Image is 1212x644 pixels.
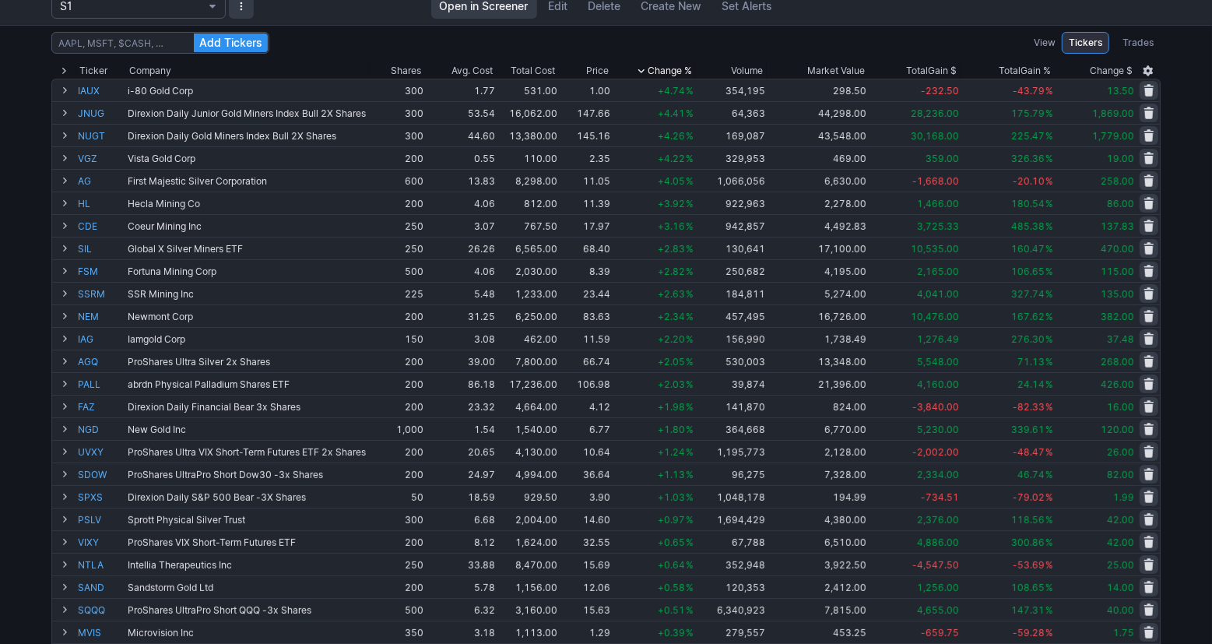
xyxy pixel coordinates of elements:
[658,378,685,390] span: +2.03
[911,130,959,142] span: 30,168.00
[1013,85,1045,97] span: -43.79
[1107,85,1134,97] span: 13.50
[767,169,869,192] td: 6,630.00
[369,79,425,101] td: 300
[1045,378,1053,390] span: %
[452,63,494,79] div: Avg. Cost
[1092,130,1134,142] span: 1,779.00
[917,288,959,300] span: 4,041.00
[807,63,865,79] span: Market Value
[392,63,422,79] div: Shares
[425,440,497,463] td: 20.65
[658,107,685,119] span: +4.41
[1101,378,1134,390] span: 426.00
[78,373,125,395] a: PALL
[912,446,959,458] span: -2,002.00
[1045,243,1053,255] span: %
[1011,333,1045,345] span: 276.30
[369,372,425,395] td: 200
[369,101,425,124] td: 300
[1045,469,1053,480] span: %
[695,146,767,169] td: 329,953
[128,333,367,345] div: Iamgold Corp
[912,401,959,413] span: -3,840.00
[686,107,694,119] span: %
[767,259,869,282] td: 4,195.00
[559,146,612,169] td: 2.35
[767,304,869,327] td: 16,726.00
[199,35,262,51] span: Add Tickers
[732,63,764,79] div: Volume
[648,63,692,79] span: Change %
[926,153,959,164] span: 359.00
[686,424,694,435] span: %
[1017,378,1045,390] span: 24.14
[658,333,685,345] span: +2.20
[658,130,685,142] span: +4.26
[128,424,367,435] div: New Gold Inc
[917,333,959,345] span: 1,276.49
[559,124,612,146] td: 145.16
[78,125,125,146] a: NUGT
[1011,424,1045,435] span: 339.61
[911,243,959,255] span: 10,535.00
[1122,35,1154,51] span: Trades
[78,554,125,575] a: NTLA
[78,350,125,372] a: AGQ
[497,259,559,282] td: 2,030.00
[1011,153,1045,164] span: 326.36
[767,395,869,417] td: 824.00
[658,288,685,300] span: +2.63
[695,440,767,463] td: 1,195,773
[917,424,959,435] span: 5,230.00
[128,266,367,277] div: Fortuna Mining Corp
[695,463,767,485] td: 96,275
[695,304,767,327] td: 457,495
[369,485,425,508] td: 50
[1090,63,1133,79] span: Change $
[917,356,959,368] span: 5,548.00
[921,85,959,97] span: -232.50
[1011,311,1045,322] span: 167.62
[497,327,559,350] td: 462.00
[1011,288,1045,300] span: 327.74
[369,282,425,304] td: 225
[695,372,767,395] td: 39,874
[369,395,425,417] td: 200
[658,311,685,322] span: +2.34
[369,440,425,463] td: 200
[78,192,125,214] a: HL
[695,259,767,282] td: 250,682
[767,192,869,214] td: 2,278.00
[425,282,497,304] td: 5.48
[497,350,559,372] td: 7,800.00
[1062,32,1109,54] a: Tickers
[1101,266,1134,277] span: 115.00
[1101,243,1134,255] span: 470.00
[497,417,559,440] td: 1,540.00
[658,85,685,97] span: +4.74
[559,282,612,304] td: 23.44
[1034,35,1056,51] label: View
[1045,424,1053,435] span: %
[1107,446,1134,458] span: 26.00
[497,124,559,146] td: 13,380.00
[194,33,268,52] button: Add Tickers
[695,395,767,417] td: 141,870
[497,169,559,192] td: 8,298.00
[369,259,425,282] td: 500
[369,304,425,327] td: 200
[686,130,694,142] span: %
[1045,311,1053,322] span: %
[425,146,497,169] td: 0.55
[369,463,425,485] td: 200
[1045,401,1053,413] span: %
[1011,220,1045,232] span: 485.38
[559,440,612,463] td: 10.64
[79,63,107,79] div: Ticker
[78,305,125,327] a: NEM
[658,424,685,435] span: +1.80
[425,192,497,214] td: 4.06
[686,311,694,322] span: %
[658,153,685,164] span: +4.22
